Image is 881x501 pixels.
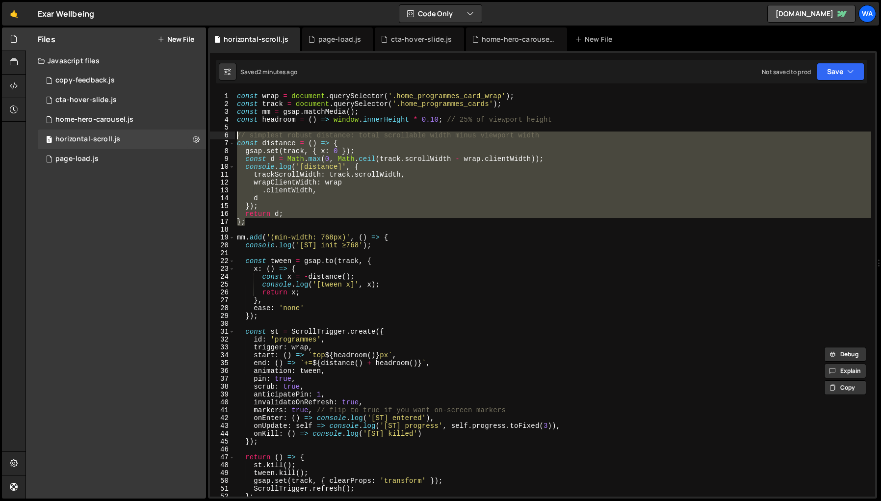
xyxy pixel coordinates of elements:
div: Not saved to prod [762,68,811,76]
button: Explain [824,364,866,378]
div: 12 [210,179,235,186]
a: 🤙 [2,2,26,26]
div: 33 [210,343,235,351]
div: 30 [210,320,235,328]
div: page-load.js [318,34,362,44]
div: 41 [210,406,235,414]
div: 13 [210,186,235,194]
a: wa [858,5,876,23]
button: Code Only [399,5,482,23]
div: 6 [210,132,235,139]
div: 14 [210,194,235,202]
div: 16122/44019.js [38,90,206,110]
div: 2 minutes ago [258,68,297,76]
a: [DOMAIN_NAME] [767,5,855,23]
div: 43 [210,422,235,430]
div: 34 [210,351,235,359]
div: 46 [210,446,235,453]
div: 2 [210,100,235,108]
div: 26 [210,289,235,296]
div: Javascript files [26,51,206,71]
div: 9 [210,155,235,163]
div: 35 [210,359,235,367]
div: 3 [210,108,235,116]
button: Debug [824,347,866,362]
button: New File [157,35,194,43]
div: Exar Wellbeing [38,8,94,20]
div: 16122/45071.js [38,130,206,149]
div: 7 [210,139,235,147]
div: 5 [210,124,235,132]
div: 52 [210,493,235,501]
div: 48 [210,461,235,469]
div: 27 [210,296,235,304]
div: 50 [210,477,235,485]
h2: Files [38,34,55,45]
div: 28 [210,304,235,312]
div: 36 [210,367,235,375]
div: 49 [210,469,235,477]
div: 19 [210,234,235,241]
div: 39 [210,391,235,398]
div: 16122/44105.js [38,149,206,169]
div: 16122/43585.js [38,110,206,130]
button: Save [817,63,864,80]
span: 1 [46,136,52,144]
div: 10 [210,163,235,171]
div: 25 [210,281,235,289]
div: 47 [210,453,235,461]
div: 24 [210,273,235,281]
div: 20 [210,241,235,249]
div: 38 [210,383,235,391]
div: 18 [210,226,235,234]
div: 15 [210,202,235,210]
div: 31 [210,328,235,336]
div: 4 [210,116,235,124]
div: 23 [210,265,235,273]
div: 11 [210,171,235,179]
div: 44 [210,430,235,438]
div: 37 [210,375,235,383]
div: 51 [210,485,235,493]
div: 21 [210,249,235,257]
div: horizontal-scroll.js [224,34,288,44]
div: cta-hover-slide.js [391,34,452,44]
div: copy-feedback.js [55,76,115,85]
div: 16 [210,210,235,218]
div: 16122/43314.js [38,71,206,90]
div: 32 [210,336,235,343]
div: 29 [210,312,235,320]
div: home-hero-carousel.js [55,115,133,124]
div: 17 [210,218,235,226]
div: 22 [210,257,235,265]
div: page-load.js [55,155,99,163]
div: 1 [210,92,235,100]
div: horizontal-scroll.js [55,135,120,144]
div: Saved [240,68,297,76]
div: 40 [210,398,235,406]
button: Copy [824,380,866,395]
div: cta-hover-slide.js [55,96,117,105]
div: 42 [210,414,235,422]
div: home-hero-carousel.js [482,34,555,44]
div: New File [575,34,616,44]
div: 45 [210,438,235,446]
div: 8 [210,147,235,155]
